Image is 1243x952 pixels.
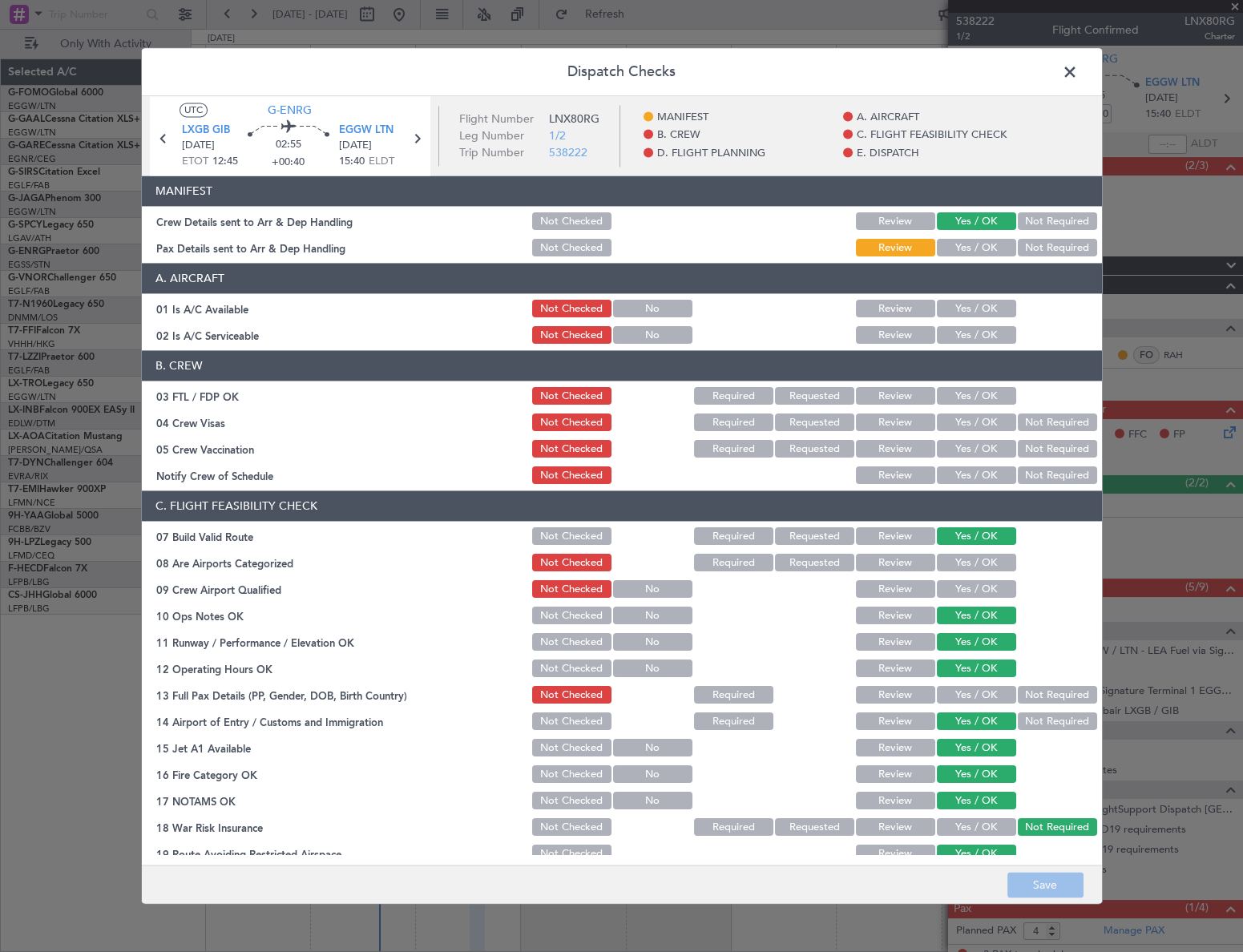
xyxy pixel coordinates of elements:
[1018,414,1097,432] button: Not Required
[937,581,1016,599] button: Yes / OK
[1018,713,1097,731] button: Not Required
[1018,240,1097,257] button: Not Required
[937,845,1016,863] button: Yes / OK
[1018,819,1097,837] button: Not Required
[937,634,1016,651] button: Yes / OK
[142,48,1102,96] header: Dispatch Checks
[937,819,1016,837] button: Yes / OK
[937,660,1016,678] button: Yes / OK
[937,793,1016,810] button: Yes / OK
[1018,213,1097,231] button: Not Required
[937,467,1016,485] button: Yes / OK
[937,388,1016,405] button: Yes / OK
[937,740,1016,757] button: Yes / OK
[937,327,1016,345] button: Yes / OK
[937,528,1016,546] button: Yes / OK
[937,213,1016,231] button: Yes / OK
[937,240,1016,257] button: Yes / OK
[937,607,1016,625] button: Yes / OK
[937,713,1016,731] button: Yes / OK
[1018,467,1097,485] button: Not Required
[937,441,1016,458] button: Yes / OK
[937,414,1016,432] button: Yes / OK
[937,555,1016,572] button: Yes / OK
[937,301,1016,318] button: Yes / OK
[857,128,1007,144] span: C. FLIGHT FEASIBILITY CHECK
[1018,687,1097,704] button: Not Required
[937,766,1016,784] button: Yes / OK
[937,687,1016,704] button: Yes / OK
[1018,441,1097,458] button: Not Required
